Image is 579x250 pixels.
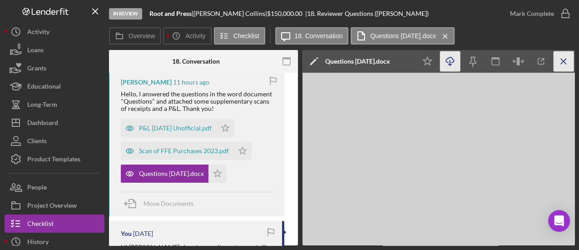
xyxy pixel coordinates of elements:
div: | [149,10,193,17]
button: Mark Complete [501,5,574,23]
time: 2025-08-14 01:59 [173,79,209,86]
div: People [27,178,47,199]
div: Mark Complete [510,5,554,23]
button: 18. Conversation [275,27,349,45]
div: $150,000.00 [267,10,305,17]
button: Project Overview [5,196,104,215]
button: Scan of FFE Purchases 2023.pdf [121,142,252,160]
div: 18. Conversation [172,58,220,65]
div: Questions [DATE].docx [139,170,204,177]
label: 18. Conversation [295,32,343,40]
label: Activity [185,32,205,40]
div: Checklist [27,215,54,235]
div: [PERSON_NAME] [121,79,172,86]
button: People [5,178,104,196]
button: P&L [DATE] Unofficial.pdf [121,119,234,137]
div: P&L [DATE] Unofficial.pdf [139,125,212,132]
button: Questions [DATE].docx [121,165,227,183]
label: Overview [129,32,155,40]
time: 2025-08-12 18:40 [133,230,153,237]
button: Checklist [214,27,265,45]
button: Checklist [5,215,104,233]
label: Checklist [233,32,259,40]
div: Project Overview [27,196,77,217]
div: Open Intercom Messenger [548,210,570,232]
div: Questions [DATE].docx [325,58,390,65]
div: [PERSON_NAME] Collins | [193,10,267,17]
b: Root and Press [149,10,192,17]
button: Questions [DATE].docx [351,27,454,45]
button: Overview [109,27,161,45]
iframe: Document Preview [302,73,575,245]
label: Questions [DATE].docx [370,32,435,40]
div: Hello, I answered the questions in the word document "Questions" and attached some supplementary ... [121,90,275,112]
div: In Review [109,8,142,20]
div: You [121,230,132,237]
button: Activity [163,27,211,45]
div: | 18. Reviewer Questions ([PERSON_NAME]) [305,10,429,17]
button: Move Documents [121,192,203,215]
div: Scan of FFE Purchases 2023.pdf [139,147,229,155]
span: Move Documents [144,200,193,207]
